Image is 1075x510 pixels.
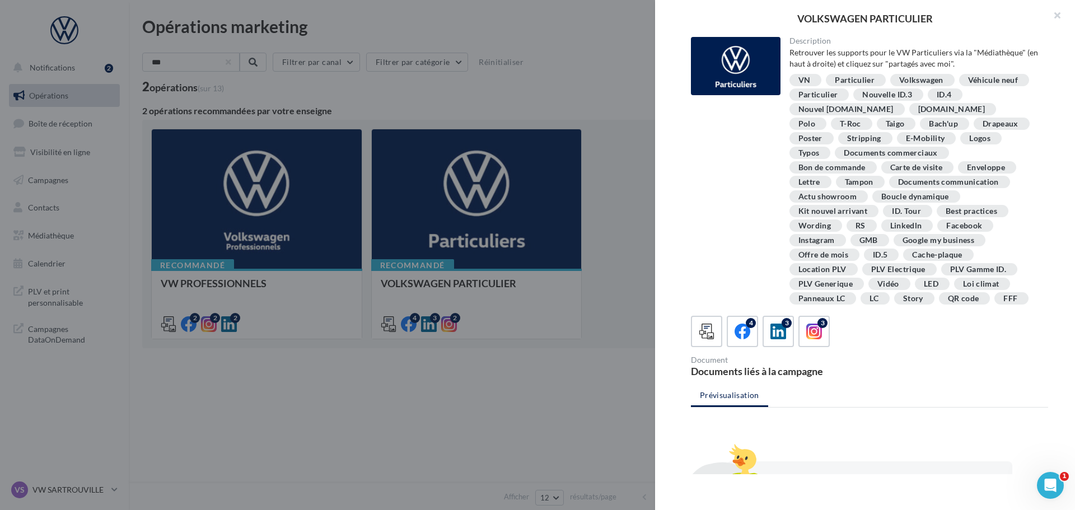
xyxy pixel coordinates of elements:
[746,318,756,328] div: 4
[903,236,974,245] div: Google my business
[847,134,881,143] div: Stripping
[906,134,945,143] div: E-Mobility
[859,236,878,245] div: GMB
[963,280,999,288] div: Loi climat
[862,91,912,99] div: Nouvelle ID.3
[856,222,866,230] div: RS
[691,366,865,376] div: Documents liés à la campagne
[946,222,982,230] div: Facebook
[950,265,1007,274] div: PLV Gamme ID.
[798,163,866,172] div: Bon de commande
[817,318,828,328] div: 3
[798,178,820,186] div: Lettre
[890,163,942,172] div: Carte de visite
[948,294,979,303] div: QR code
[892,207,921,216] div: ID. Tour
[918,105,985,114] div: [DOMAIN_NAME]
[835,76,875,85] div: Particulier
[870,294,878,303] div: LC
[782,318,792,328] div: 3
[798,105,894,114] div: Nouvel [DOMAIN_NAME]
[1003,294,1017,303] div: FFF
[881,193,949,201] div: Boucle dynamique
[798,222,831,230] div: Wording
[967,163,1005,172] div: Enveloppe
[789,37,1040,45] div: Description
[798,265,847,274] div: Location PLV
[898,178,999,186] div: Documents communication
[903,294,923,303] div: Story
[798,280,853,288] div: PLV Generique
[899,76,943,85] div: Volkswagen
[845,178,873,186] div: Tampon
[968,76,1018,85] div: Véhicule neuf
[946,207,997,216] div: Best practices
[798,294,845,303] div: Panneaux LC
[937,91,951,99] div: ID.4
[798,236,835,245] div: Instagram
[798,76,811,85] div: VN
[1037,472,1064,499] iframe: Intercom live chat
[789,47,1040,69] div: Retrouver les supports pour le VW Particuliers via la "Médiathèque" (en haut à droite) et cliquez...
[798,207,868,216] div: Kit nouvel arrivant
[912,251,962,259] div: Cache-plaque
[840,120,861,128] div: T-Roc
[798,193,857,201] div: Actu showroom
[798,149,820,157] div: Typos
[877,280,899,288] div: Vidéo
[873,251,887,259] div: ID.5
[798,120,815,128] div: Polo
[673,13,1057,24] div: VOLKSWAGEN PARTICULIER
[890,222,922,230] div: Linkedln
[798,134,822,143] div: Poster
[844,149,937,157] div: Documents commerciaux
[983,120,1018,128] div: Drapeaux
[871,265,926,274] div: PLV Electrique
[969,134,990,143] div: Logos
[798,91,838,99] div: Particulier
[924,280,938,288] div: LED
[691,356,865,364] div: Document
[798,251,849,259] div: Offre de mois
[1060,472,1069,481] span: 1
[886,120,905,128] div: Taigo
[929,120,957,128] div: Bach'up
